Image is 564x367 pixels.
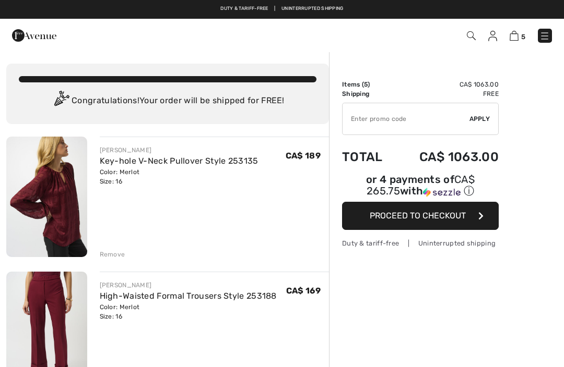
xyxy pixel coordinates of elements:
[100,302,277,321] div: Color: Merlot Size: 16
[342,175,499,202] div: or 4 payments ofCA$ 265.75withSezzle Click to learn more about Sezzle
[342,80,395,89] td: Items ( )
[19,91,316,112] div: Congratulations! Your order will be shipped for FREE!
[395,139,499,175] td: CA$ 1063.00
[100,250,125,259] div: Remove
[100,167,258,186] div: Color: Merlot Size: 16
[395,89,499,99] td: Free
[308,5,309,13] span: |
[100,145,258,155] div: [PERSON_NAME]
[342,139,395,175] td: Total
[342,175,499,198] div: or 4 payments of with
[510,29,525,42] a: 5
[488,31,497,41] img: My Info
[315,5,350,13] a: Free Returns
[286,151,321,161] span: CA$ 189
[423,188,461,197] img: Sezzle
[467,31,476,40] img: Search
[12,30,56,40] a: 1ère Avenue
[364,81,368,88] span: 5
[100,280,277,290] div: [PERSON_NAME]
[51,91,72,112] img: Congratulation2.svg
[342,238,499,248] div: Duty & tariff-free | Uninterrupted shipping
[100,291,277,301] a: High-Waisted Formal Trousers Style 253188
[286,286,321,296] span: CA$ 169
[100,156,258,166] a: Key-hole V-Neck Pullover Style 253135
[12,25,56,46] img: 1ère Avenue
[539,31,550,41] img: Menu
[6,137,87,257] img: Key-hole V-Neck Pullover Style 253135
[510,31,519,41] img: Shopping Bag
[342,89,395,99] td: Shipping
[367,173,475,197] span: CA$ 265.75
[521,33,525,41] span: 5
[395,80,499,89] td: CA$ 1063.00
[469,114,490,124] span: Apply
[370,211,466,221] span: Proceed to Checkout
[342,202,499,230] button: Proceed to Checkout
[214,5,301,13] a: Free shipping on orders over $99
[343,103,469,134] input: Promo code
